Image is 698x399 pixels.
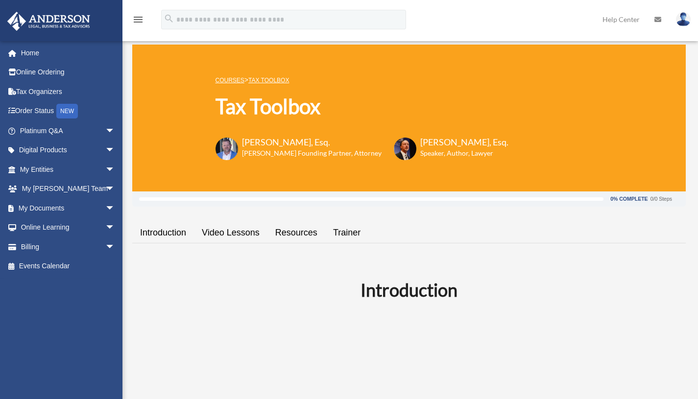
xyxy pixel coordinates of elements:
[105,141,125,161] span: arrow_drop_down
[325,219,368,247] a: Trainer
[105,179,125,199] span: arrow_drop_down
[7,141,130,160] a: Digital Productsarrow_drop_down
[105,237,125,257] span: arrow_drop_down
[7,63,130,82] a: Online Ordering
[7,179,130,199] a: My [PERSON_NAME] Teamarrow_drop_down
[7,257,130,276] a: Events Calendar
[216,77,244,84] a: COURSES
[194,219,267,247] a: Video Lessons
[216,138,238,160] img: Toby-circle-head.png
[7,237,130,257] a: Billingarrow_drop_down
[650,196,672,202] div: 0/0 Steps
[7,82,130,101] a: Tax Organizers
[105,218,125,238] span: arrow_drop_down
[676,12,691,26] img: User Pic
[7,218,130,237] a: Online Learningarrow_drop_down
[7,160,130,179] a: My Entitiesarrow_drop_down
[267,219,325,247] a: Resources
[242,148,382,158] h6: [PERSON_NAME] Founding Partner, Attorney
[138,278,680,302] h2: Introduction
[7,43,130,63] a: Home
[105,160,125,180] span: arrow_drop_down
[132,219,194,247] a: Introduction
[420,148,496,158] h6: Speaker, Author, Lawyer
[56,104,78,118] div: NEW
[132,17,144,25] a: menu
[248,77,289,84] a: Tax Toolbox
[216,74,508,86] p: >
[242,136,382,148] h3: [PERSON_NAME], Esq.
[610,196,648,202] div: 0% Complete
[7,101,130,121] a: Order StatusNEW
[105,198,125,218] span: arrow_drop_down
[132,14,144,25] i: menu
[420,136,508,148] h3: [PERSON_NAME], Esq.
[105,121,125,141] span: arrow_drop_down
[164,13,174,24] i: search
[4,12,93,31] img: Anderson Advisors Platinum Portal
[394,138,416,160] img: Scott-Estill-Headshot.png
[216,92,508,121] h1: Tax Toolbox
[7,198,130,218] a: My Documentsarrow_drop_down
[7,121,130,141] a: Platinum Q&Aarrow_drop_down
